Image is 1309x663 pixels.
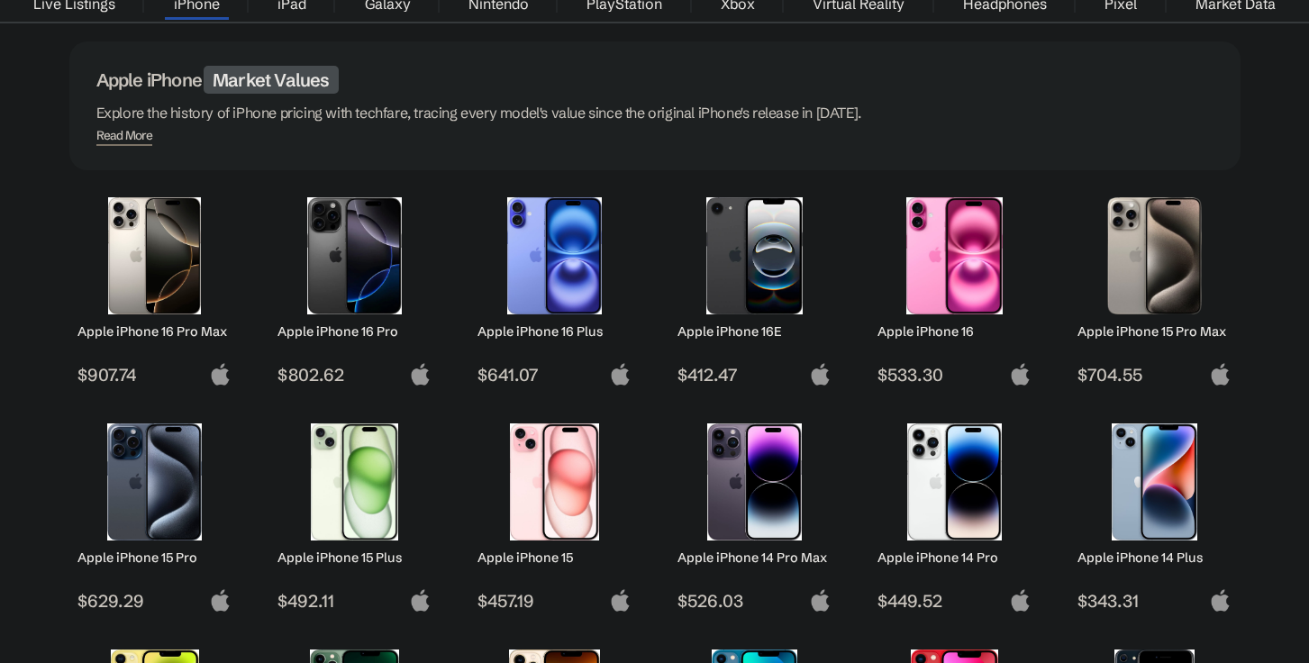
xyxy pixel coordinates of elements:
[69,414,241,612] a: iPhone 15 Pro Apple iPhone 15 Pro $629.29 apple-logo
[691,423,818,540] img: iPhone 14 Pro Max
[809,363,832,386] img: apple-logo
[277,590,432,612] span: $492.11
[269,188,441,386] a: iPhone 16 Pro Apple iPhone 16 Pro $802.62 apple-logo
[477,549,632,566] h2: Apple iPhone 15
[877,364,1032,386] span: $533.30
[891,423,1018,540] img: iPhone 14 Pro
[1077,323,1232,340] h2: Apple iPhone 15 Pro Max
[91,423,218,540] img: iPhone 15 Pro
[1069,188,1241,386] a: iPhone 15 Pro Max Apple iPhone 15 Pro Max $704.55 apple-logo
[209,363,232,386] img: apple-logo
[1077,549,1232,566] h2: Apple iPhone 14 Plus
[269,414,441,612] a: iPhone 15 Plus Apple iPhone 15 Plus $492.11 apple-logo
[691,197,818,314] img: iPhone 16E
[291,197,418,314] img: iPhone 16 Pro
[409,363,432,386] img: apple-logo
[477,590,632,612] span: $457.19
[77,590,232,612] span: $629.29
[1009,589,1032,612] img: apple-logo
[891,197,1018,314] img: iPhone 16
[277,549,432,566] h2: Apple iPhone 15 Plus
[291,423,418,540] img: iPhone 15 Plus
[609,363,632,386] img: apple-logo
[204,66,339,94] span: Market Values
[477,364,632,386] span: $641.07
[477,323,632,340] h2: Apple iPhone 16 Plus
[69,188,241,386] a: iPhone 16 Pro Max Apple iPhone 16 Pro Max $907.74 apple-logo
[677,590,832,612] span: $526.03
[96,68,1214,91] h1: Apple iPhone
[877,549,1032,566] h2: Apple iPhone 14 Pro
[469,188,641,386] a: iPhone 16 Plus Apple iPhone 16 Plus $641.07 apple-logo
[96,100,1214,125] p: Explore the history of iPhone pricing with techfare, tracing every model's value since the origin...
[869,414,1041,612] a: iPhone 14 Pro Apple iPhone 14 Pro $449.52 apple-logo
[91,197,218,314] img: iPhone 16 Pro Max
[77,364,232,386] span: $907.74
[1077,590,1232,612] span: $343.31
[669,414,841,612] a: iPhone 14 Pro Max Apple iPhone 14 Pro Max $526.03 apple-logo
[677,323,832,340] h2: Apple iPhone 16E
[77,549,232,566] h2: Apple iPhone 15 Pro
[877,590,1032,612] span: $449.52
[96,128,153,146] span: Read More
[96,128,153,143] div: Read More
[1209,363,1232,386] img: apple-logo
[809,589,832,612] img: apple-logo
[469,414,641,612] a: iPhone 15 Apple iPhone 15 $457.19 apple-logo
[1069,414,1241,612] a: iPhone 14 Plus Apple iPhone 14 Plus $343.31 apple-logo
[209,589,232,612] img: apple-logo
[277,323,432,340] h2: Apple iPhone 16 Pro
[609,589,632,612] img: apple-logo
[77,323,232,340] h2: Apple iPhone 16 Pro Max
[1009,363,1032,386] img: apple-logo
[877,323,1032,340] h2: Apple iPhone 16
[677,364,832,386] span: $412.47
[1209,589,1232,612] img: apple-logo
[677,549,832,566] h2: Apple iPhone 14 Pro Max
[491,423,618,540] img: iPhone 15
[491,197,618,314] img: iPhone 16 Plus
[277,364,432,386] span: $802.62
[669,188,841,386] a: iPhone 16E Apple iPhone 16E $412.47 apple-logo
[1077,364,1232,386] span: $704.55
[1091,423,1218,540] img: iPhone 14 Plus
[1091,197,1218,314] img: iPhone 15 Pro Max
[869,188,1041,386] a: iPhone 16 Apple iPhone 16 $533.30 apple-logo
[409,589,432,612] img: apple-logo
